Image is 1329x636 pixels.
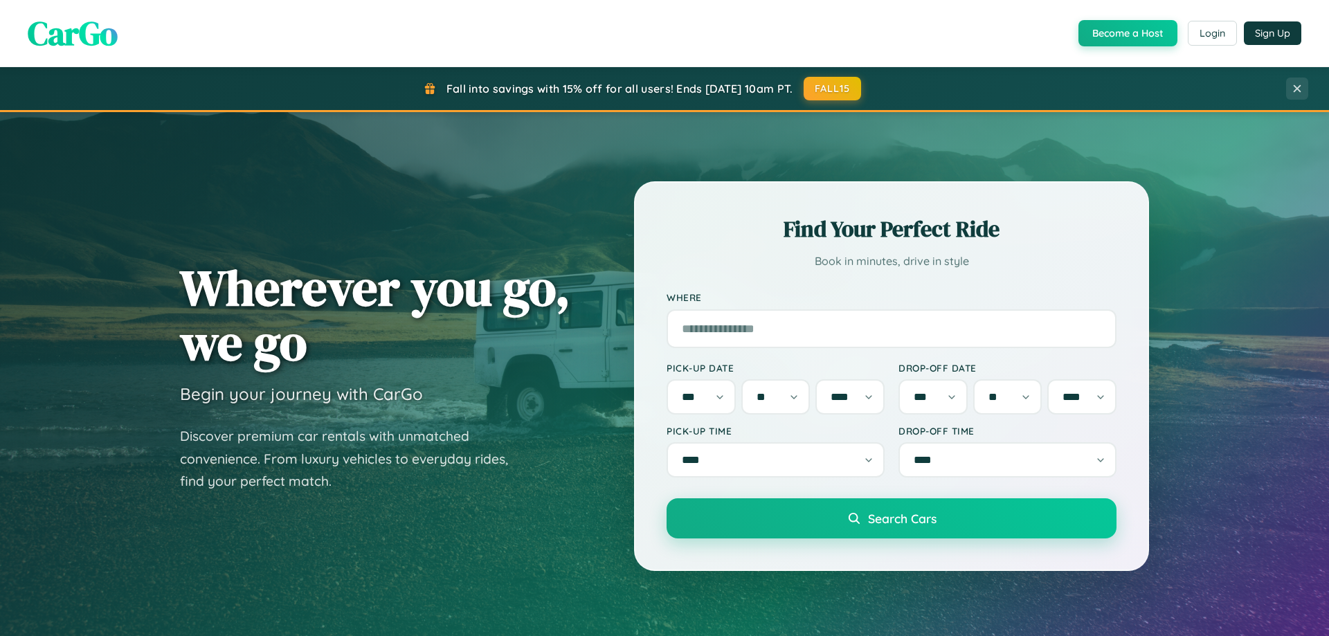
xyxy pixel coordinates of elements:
button: Search Cars [667,498,1116,538]
p: Discover premium car rentals with unmatched convenience. From luxury vehicles to everyday rides, ... [180,425,526,493]
span: Fall into savings with 15% off for all users! Ends [DATE] 10am PT. [446,82,793,96]
label: Where [667,292,1116,304]
label: Pick-up Date [667,362,885,374]
h2: Find Your Perfect Ride [667,214,1116,244]
button: FALL15 [804,77,862,100]
span: CarGo [28,10,118,56]
label: Pick-up Time [667,425,885,437]
button: Become a Host [1078,20,1177,46]
span: Search Cars [868,511,937,526]
button: Sign Up [1244,21,1301,45]
h3: Begin your journey with CarGo [180,383,423,404]
label: Drop-off Time [898,425,1116,437]
h1: Wherever you go, we go [180,260,570,370]
p: Book in minutes, drive in style [667,251,1116,271]
button: Login [1188,21,1237,46]
label: Drop-off Date [898,362,1116,374]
